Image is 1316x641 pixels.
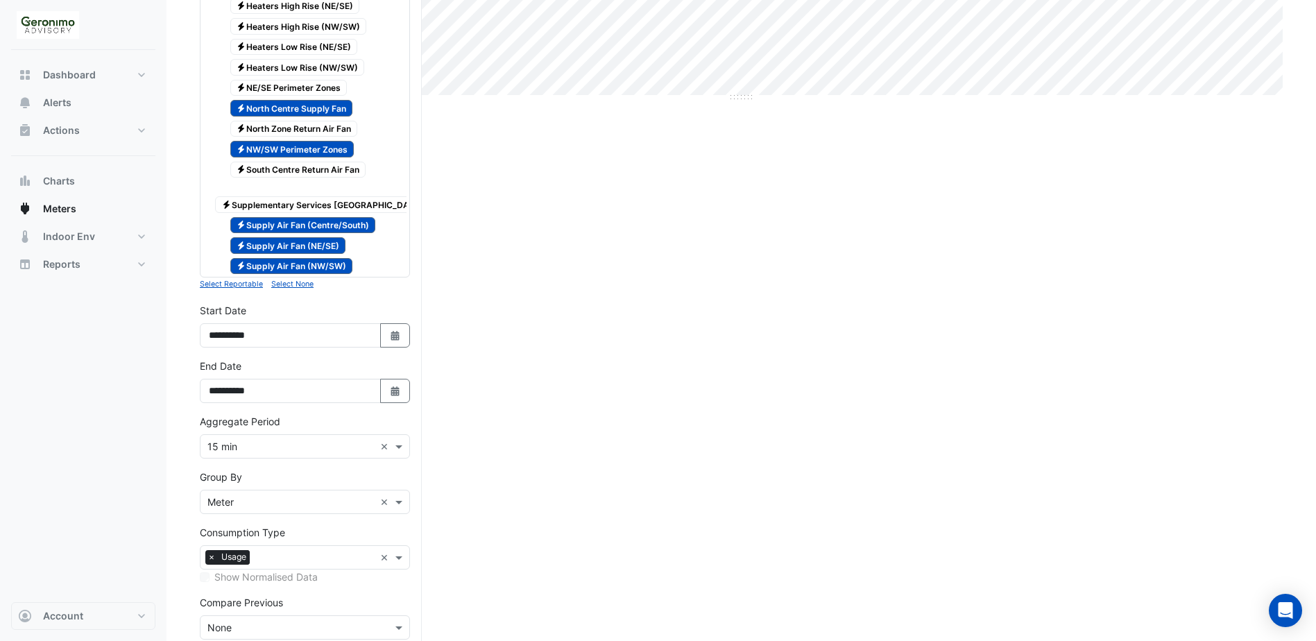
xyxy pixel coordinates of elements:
[236,1,246,11] fa-icon: Electricity
[205,550,218,564] span: ×
[11,167,155,195] button: Charts
[43,202,76,216] span: Meters
[236,21,246,31] fa-icon: Electricity
[200,303,246,318] label: Start Date
[236,144,246,154] fa-icon: Electricity
[236,240,246,250] fa-icon: Electricity
[17,11,79,39] img: Company Logo
[230,59,365,76] span: Heaters Low Rise (NW/SW)
[236,83,246,93] fa-icon: Electricity
[271,277,314,290] button: Select None
[389,385,402,397] fa-icon: Select Date
[18,174,32,188] app-icon: Charts
[236,62,246,72] fa-icon: Electricity
[200,525,285,540] label: Consumption Type
[11,61,155,89] button: Dashboard
[236,42,246,52] fa-icon: Electricity
[11,250,155,278] button: Reports
[236,164,246,175] fa-icon: Electricity
[18,68,32,82] app-icon: Dashboard
[230,80,348,96] span: NE/SE Perimeter Zones
[230,121,358,137] span: North Zone Return Air Fan
[230,162,366,178] span: South Centre Return Air Fan
[43,609,83,623] span: Account
[221,199,232,210] fa-icon: Electricity
[230,217,376,234] span: Supply Air Fan (Centre/South)
[200,359,241,373] label: End Date
[236,103,246,113] fa-icon: Electricity
[43,230,95,243] span: Indoor Env
[215,196,446,213] span: Supplementary Services [GEOGRAPHIC_DATA] Fan
[236,261,246,271] fa-icon: Electricity
[230,141,354,157] span: NW/SW Perimeter Zones
[236,123,246,134] fa-icon: Electricity
[230,100,353,117] span: North Centre Supply Fan
[18,96,32,110] app-icon: Alerts
[18,230,32,243] app-icon: Indoor Env
[11,117,155,144] button: Actions
[200,595,283,610] label: Compare Previous
[200,414,280,429] label: Aggregate Period
[200,470,242,484] label: Group By
[18,202,32,216] app-icon: Meters
[200,277,263,290] button: Select Reportable
[230,258,353,275] span: Supply Air Fan (NW/SW)
[11,89,155,117] button: Alerts
[43,174,75,188] span: Charts
[43,257,80,271] span: Reports
[18,257,32,271] app-icon: Reports
[11,602,155,630] button: Account
[11,195,155,223] button: Meters
[380,495,392,509] span: Clear
[11,223,155,250] button: Indoor Env
[200,570,410,584] div: Selected meters/streams do not support normalisation
[389,330,402,341] fa-icon: Select Date
[218,550,250,564] span: Usage
[18,123,32,137] app-icon: Actions
[200,280,263,289] small: Select Reportable
[43,123,80,137] span: Actions
[230,18,367,35] span: Heaters High Rise (NW/SW)
[214,570,318,584] label: Show Normalised Data
[380,550,392,565] span: Clear
[380,439,392,454] span: Clear
[230,237,346,254] span: Supply Air Fan (NE/SE)
[236,220,246,230] fa-icon: Electricity
[43,96,71,110] span: Alerts
[43,68,96,82] span: Dashboard
[230,39,358,55] span: Heaters Low Rise (NE/SE)
[271,280,314,289] small: Select None
[1269,594,1302,627] div: Open Intercom Messenger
